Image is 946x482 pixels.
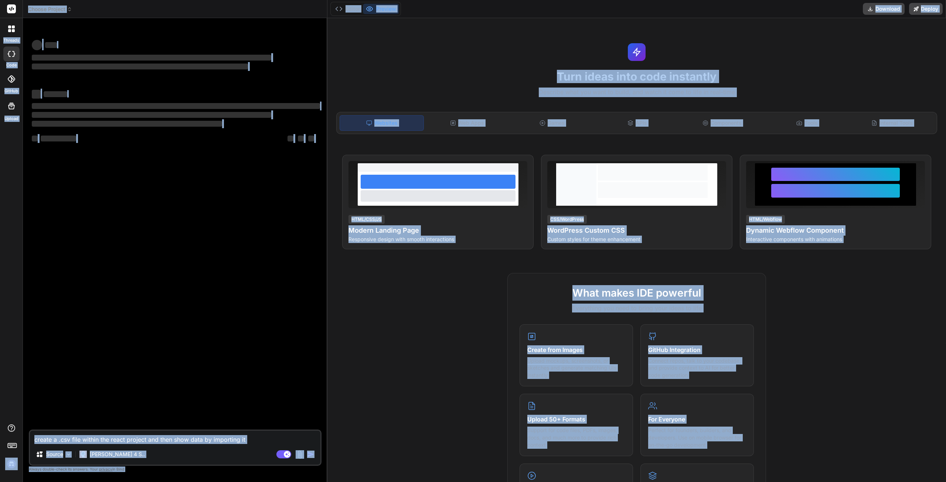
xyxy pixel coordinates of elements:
span: ‌ [32,103,320,109]
p: Responsive design with smooth interactions [348,236,527,243]
h4: Dynamic Webflow Component [746,225,925,236]
span: ‌ [44,91,67,97]
p: Custom styles for theme enhancement [547,236,726,243]
span: ‌ [308,136,314,141]
img: attachment [296,450,304,459]
p: Always double-check its answers. Your in Bind [29,466,321,473]
p: [PERSON_NAME] 4 S.. [90,451,145,458]
span: Choose Project [28,6,72,13]
span: ‌ [32,64,248,69]
div: HTML/Webflow [746,215,785,224]
img: icon [307,451,314,458]
div: Components [680,115,764,131]
p: Perfect for founders, builders, and developers. Use on mobile browser for on-the-go development [648,427,746,448]
button: Editor [332,4,363,14]
span: ‌ [32,112,271,118]
p: Interactive components with animations [746,236,925,243]
span: ‌ [32,136,38,141]
p: Support for code files, PDFs, images, docs, and much more to provide rich context [527,427,625,448]
h4: Create from Images [527,345,625,354]
h4: Modern Landing Page [348,225,527,236]
span: ‌ [32,121,222,127]
p: Upload mockups, screenshots, or sketches and generate matching UIs instantly [527,357,625,379]
h2: What makes IDE powerful [520,285,754,301]
button: Preview [363,4,399,14]
button: Download [863,3,905,15]
span: ‌ [298,136,304,141]
h4: For Everyone [648,415,746,424]
img: Pick Models [65,451,72,458]
span: ‌ [32,40,42,50]
div: APIs [595,115,679,131]
div: Internal Tools [850,115,934,131]
p: Describe what you want to build, and watch it come to life in real-time [332,88,942,97]
div: HTML/CSS/JS [348,215,385,224]
div: CSS/WordPress [547,215,587,224]
span: ‌ [41,136,76,141]
h4: GitHub Integration [648,345,746,354]
button: Deploy [909,3,943,15]
label: Upload [4,116,18,122]
div: Websites [340,115,424,131]
span: ‌ [32,55,271,61]
span: ‌ [287,136,293,141]
label: GitHub [4,88,18,94]
div: Games [510,115,594,131]
img: Claude 4 Sonnet [79,451,87,458]
span: ‌ [45,42,57,48]
p: Connect repos, talk to your codebase, and provide context to AI for better code generation [648,357,746,379]
span: privacy [99,467,112,471]
label: threads [3,37,19,44]
label: code [6,62,17,68]
h4: Upload 50+ Formats [527,415,625,424]
div: Web Apps [425,115,509,131]
h1: Turn ideas into code instantly [332,70,942,83]
span: ‌ [32,90,41,99]
p: Source [46,451,63,458]
textarea: create a .csv file within the react project and then show data by importing it [30,431,320,444]
img: signin [5,458,18,470]
p: Everything you need to bring your ideas to life [520,304,754,312]
h4: WordPress Custom CSS [547,225,726,236]
div: Tools [765,115,849,131]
